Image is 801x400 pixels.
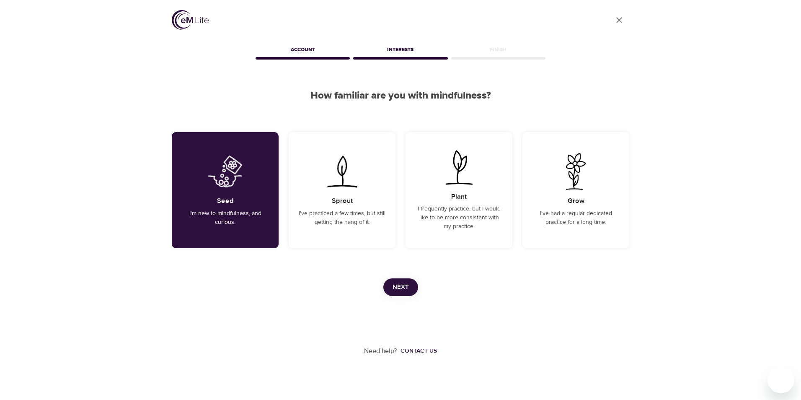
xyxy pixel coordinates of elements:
[217,197,234,205] h5: Seed
[182,209,269,227] p: I'm new to mindfulness, and curious.
[416,205,502,231] p: I frequently practice, but I would like to be more consistent with my practice.
[172,90,629,102] h2: How familiar are you with mindfulness?
[321,153,363,190] img: I've practiced a few times, but still getting the hang of it.
[299,209,385,227] p: I've practiced a few times, but still getting the hang of it.
[393,282,409,293] span: Next
[364,346,397,356] p: Need help?
[406,132,512,248] div: I frequently practice, but I would like to be more consistent with my practice.PlantI frequently ...
[767,366,794,393] iframe: Button to launch messaging window
[555,153,597,190] img: I've had a regular dedicated practice for a long time.
[289,132,395,248] div: I've practiced a few times, but still getting the hang of it.SproutI've practiced a few times, bu...
[383,278,418,296] button: Next
[204,153,246,190] img: I'm new to mindfulness, and curious.
[451,192,467,201] h5: Plant
[438,149,480,186] img: I frequently practice, but I would like to be more consistent with my practice.
[522,132,629,248] div: I've had a regular dedicated practice for a long time.GrowI've had a regular dedicated practice f...
[609,10,629,30] a: close
[532,209,619,227] p: I've had a regular dedicated practice for a long time.
[332,197,353,205] h5: Sprout
[568,197,584,205] h5: Grow
[172,10,209,30] img: logo
[400,347,437,355] div: Contact us
[172,132,279,248] div: I'm new to mindfulness, and curious.SeedI'm new to mindfulness, and curious.
[397,347,437,355] a: Contact us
